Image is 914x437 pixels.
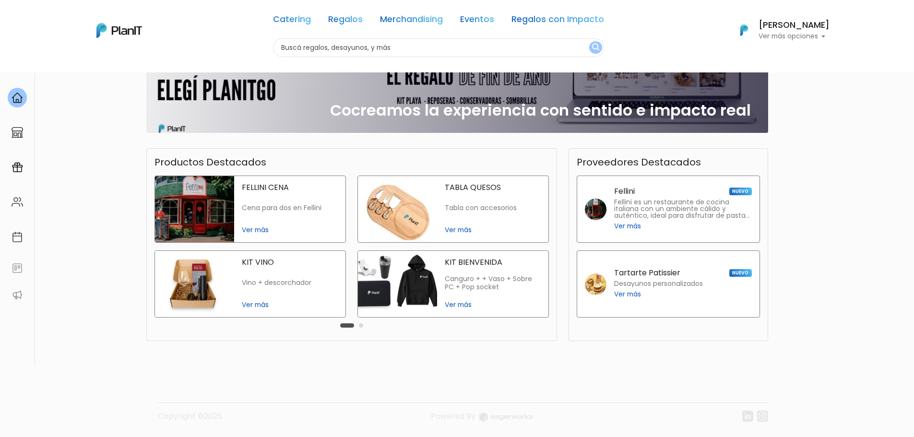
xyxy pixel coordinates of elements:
[614,199,752,219] p: Fellini es un restaurante de cocina italiana con un ambiente cálido y auténtico, ideal para disfr...
[328,15,363,27] a: Regalos
[445,204,541,212] p: Tabla con accesorios
[479,413,533,422] img: logo_eagerworks-044938b0bf012b96b195e05891a56339191180c2d98ce7df62ca656130a436fa.svg
[445,275,541,292] p: Canguro + + Vaso + Sobre PC + Pop socket
[12,231,23,243] img: calendar-87d922413cdce8b2cf7b7f5f62616a5cf9e4887200fb71536465627b3292af00.svg
[577,250,760,318] a: Tartarte Patissier NUEVO Desayunos personalizados Ver más
[357,176,549,243] a: tabla quesos TABLA QUESOS Tabla con accesorios Ver más
[242,259,338,266] p: KIT VINO
[340,323,354,328] button: Carousel Page 1 (Current Slide)
[511,15,604,27] a: Regalos con Impacto
[757,411,768,422] img: instagram-7ba2a2629254302ec2a9470e65da5de918c9f3c9a63008f8abed3140a32961bf.svg
[614,269,680,277] p: Tartarte Patissier
[242,225,338,235] span: Ver más
[729,188,751,195] span: NUEVO
[50,65,146,75] span: ¡Escríbenos!
[154,250,346,318] a: kit vino KIT VINO Vino + descorchador Ver más
[242,300,338,310] span: Ver más
[614,281,703,287] p: Desayunos personalizados
[12,289,23,301] img: partners-52edf745621dab592f3b2c58e3bca9d71375a7ef29c3b500c9f145b62cc070d4.svg
[431,411,475,422] span: translation missing: es.layouts.footer.powered_by
[158,411,222,429] p: Copyright ©2025
[614,221,641,231] span: Ver más
[380,15,443,27] a: Merchandising
[96,23,142,38] img: PlanIt Logo
[12,196,23,208] img: people-662611757002400ad9ed0e3c099ab2801c6687ba6c219adb57efc949bc21e19d.svg
[358,176,437,242] img: tabla quesos
[445,225,541,235] span: Ver más
[163,63,182,75] i: send
[154,156,266,168] h3: Productos Destacados
[358,251,437,317] img: kit bienvenida
[357,250,549,318] a: kit bienvenida KIT BIENVENIDA Canguro + + Vaso + Sobre PC + Pop socket Ver más
[614,289,641,299] span: Ver más
[359,323,363,328] button: Carousel Page 2
[445,184,541,191] p: TABLA QUESOS
[577,176,760,243] a: Fellini NUEVO Fellini es un restaurante de cocina italiana con un ambiente cálido y auténtico, id...
[445,300,541,310] span: Ver más
[242,279,338,287] p: Vino + descorchador
[431,411,533,429] a: Powered By
[729,269,751,277] span: NUEVO
[273,15,311,27] a: Catering
[445,259,541,266] p: KIT BIENVENIDA
[759,33,830,40] p: Ver más opciones
[146,63,163,75] i: insert_emoticon
[242,184,338,191] p: FELLINI CENA
[154,176,346,243] a: fellini cena FELLINI CENA Cena para dos en Fellini Ver más
[734,20,755,41] img: PlanIt Logo
[759,21,830,30] h6: [PERSON_NAME]
[242,204,338,212] p: Cena para dos en Fellini
[728,18,830,43] button: PlanIt Logo [PERSON_NAME] Ver más opciones
[460,15,494,27] a: Eventos
[577,156,701,168] h3: Proveedores Destacados
[585,273,606,295] img: tartarte patissier
[155,176,234,242] img: fellini cena
[592,43,599,52] img: search_button-432b6d5273f82d61273b3651a40e1bd1b912527efae98b1b7a1b2c0702e16a8d.svg
[585,199,606,220] img: fellini
[273,38,604,57] input: Buscá regalos, desayunos, y más
[34,8,160,39] p: Ya probaste PlanitGO? Vas a poder automatizarlas acciones de todo el año. Escribinos para saber más!
[614,188,635,195] p: Fellini
[12,162,23,173] img: campaigns-02234683943229c281be62815700db0a1741e53638e28bf9629b52c665b00959.svg
[155,251,234,317] img: kit vino
[12,92,23,104] img: home-e721727adea9d79c4d83392d1f703f7f8bce08238fde08b1acbfd93340b81755.svg
[742,411,753,422] img: linkedin-cc7d2dbb1a16aff8e18f147ffe980d30ddd5d9e01409788280e63c91fc390ff4.svg
[330,101,751,119] h2: Cocreamos la experiencia con sentido e impacto real
[12,262,23,274] img: feedback-78b5a0c8f98aac82b08bfc38622c3050aee476f2c9584af64705fc4e61158814.svg
[338,319,366,331] div: Carousel Pagination
[12,127,23,138] img: marketplace-4ceaa7011d94191e9ded77b95e3339b90024bf715f7c57f8cf31f2d8c509eaba.svg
